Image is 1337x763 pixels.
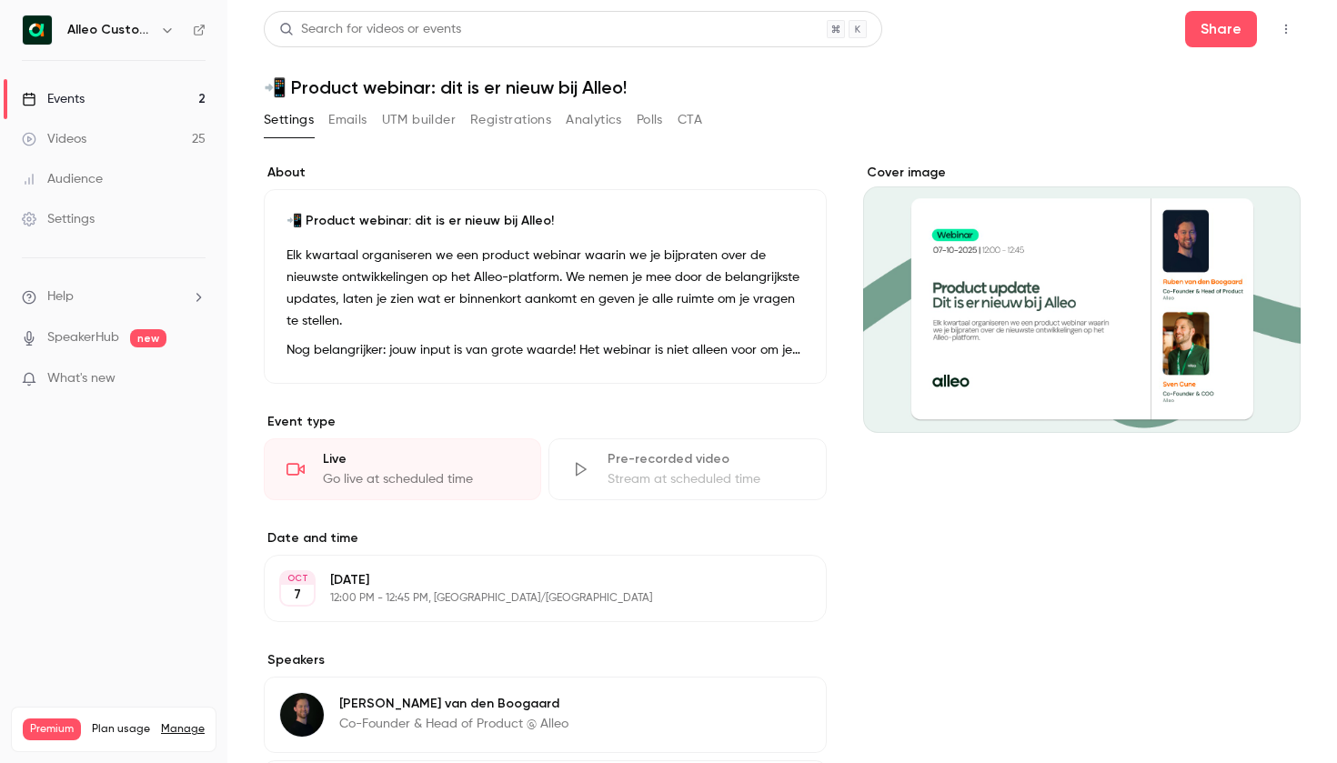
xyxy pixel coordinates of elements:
[264,438,541,500] div: LiveGo live at scheduled time
[47,369,116,388] span: What's new
[678,105,702,135] button: CTA
[608,450,803,468] div: Pre-recorded video
[264,164,827,182] label: About
[1185,11,1257,47] button: Share
[566,105,622,135] button: Analytics
[279,20,461,39] div: Search for videos or events
[330,591,730,606] p: 12:00 PM - 12:45 PM, [GEOGRAPHIC_DATA]/[GEOGRAPHIC_DATA]
[330,571,730,589] p: [DATE]
[264,677,827,753] div: Ruben van den Boogaard[PERSON_NAME] van den BoogaardCo-Founder & Head of Product @ Alleo
[264,529,827,547] label: Date and time
[323,470,518,488] div: Go live at scheduled time
[184,371,206,387] iframe: Noticeable Trigger
[92,722,150,737] span: Plan usage
[23,15,52,45] img: Alleo Customer Success
[280,693,324,737] img: Ruben van den Boogaard
[264,651,827,669] label: Speakers
[67,21,153,39] h6: Alleo Customer Success
[470,105,551,135] button: Registrations
[339,715,568,733] p: Co-Founder & Head of Product @ Alleo
[264,105,314,135] button: Settings
[161,722,205,737] a: Manage
[264,76,1301,98] h1: 📲 Product webinar: dit is er nieuw bij Alleo!
[23,718,81,740] span: Premium
[286,212,804,230] p: 📲 Product webinar: dit is er nieuw bij Alleo!
[22,210,95,228] div: Settings
[294,586,301,604] p: 7
[264,413,827,431] p: Event type
[286,245,804,332] p: Elk kwartaal organiseren we een product webinar waarin we je bijpraten over de nieuwste ontwikkel...
[608,470,803,488] div: Stream at scheduled time
[47,328,119,347] a: SpeakerHub
[130,329,166,347] span: new
[637,105,663,135] button: Polls
[339,695,568,713] p: [PERSON_NAME] van den Boogaard
[548,438,826,500] div: Pre-recorded videoStream at scheduled time
[47,287,74,306] span: Help
[281,572,314,585] div: OCT
[22,90,85,108] div: Events
[328,105,367,135] button: Emails
[22,130,86,148] div: Videos
[863,164,1301,182] label: Cover image
[863,164,1301,433] section: Cover image
[286,339,804,361] p: Nog belangrijker: jouw input is van grote waarde! Het webinar is niet alleen voor om je bij te pr...
[323,450,518,468] div: Live
[382,105,456,135] button: UTM builder
[22,287,206,306] li: help-dropdown-opener
[22,170,103,188] div: Audience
